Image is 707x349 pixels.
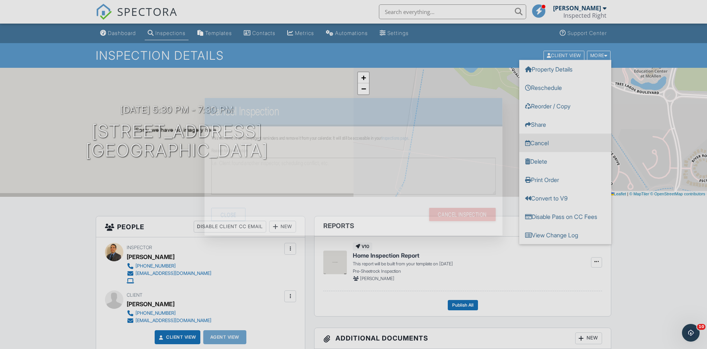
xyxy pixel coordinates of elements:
div: Close [211,208,245,221]
p: This will remove all client/agent reminders and remove it from your calendar. It will still be ac... [211,135,496,141]
a: Inspections page [381,135,408,141]
span: 10 [697,324,706,330]
label: Reason for cancelation [211,148,248,153]
h2: Cancel Inspection [209,104,498,119]
input: Cancel Inspection [429,208,496,221]
iframe: Intercom live chat [682,324,700,342]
